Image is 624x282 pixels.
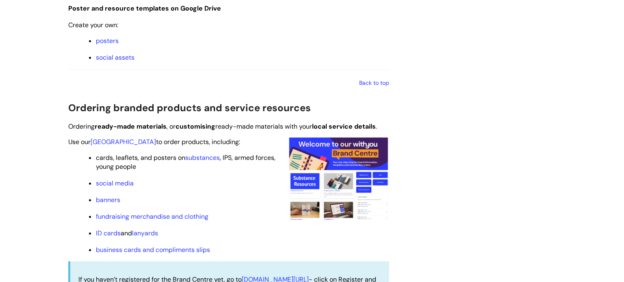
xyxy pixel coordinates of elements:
[175,122,215,131] strong: customising
[96,212,208,221] a: fundraising merchandise and clothing
[96,229,158,237] span: and
[132,229,158,237] a: lanyards
[68,21,118,29] span: Create your own:
[96,196,120,204] a: banners
[288,137,389,220] img: A screenshot of the homepage of the Brand Centre showing how easy it is to navigate
[68,101,311,114] span: Ordering branded products and service resources
[96,37,119,45] a: posters
[95,122,167,131] strong: ready-made materials
[96,53,134,62] a: social assets
[96,245,210,254] a: business cards and compliments slips
[68,122,377,131] span: Ordering , or ready-made materials with your .
[312,122,376,131] strong: local service details
[91,138,156,146] a: [GEOGRAPHIC_DATA]
[68,138,240,146] span: Use our to order products, including:
[68,4,221,13] span: Poster and resource templates on Google Drive
[359,79,389,86] a: Back to top
[96,153,275,171] span: cards, leaflets, and posters on , IPS, armed forces, young people
[185,153,220,162] a: substances
[96,229,121,237] a: ID cards
[96,179,134,187] a: social media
